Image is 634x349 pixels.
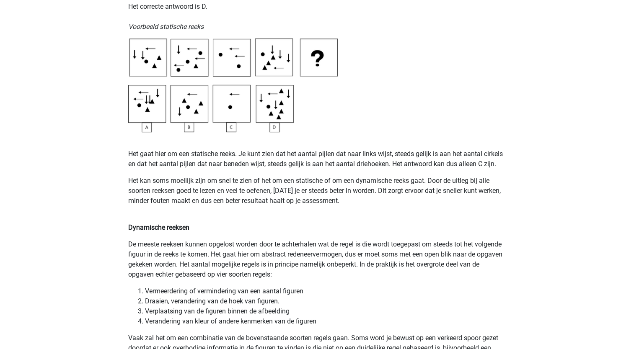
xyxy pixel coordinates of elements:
[128,149,506,169] p: Het gaat hier om een statische reeks. Je kunt zien dat het aantal pijlen dat naar links wijst, st...
[145,306,506,316] li: Verplaatsing van de figuren binnen de afbeelding
[128,176,506,216] p: Het kan soms moeilijk zijn om snel te zien of het om een statische of om een dynamische reeks gaa...
[128,223,189,231] b: Dynamische reeksen
[145,286,506,296] li: Vermeerdering of vermindering van een aantal figuren
[128,23,204,31] i: Voorbeeld statische reeks
[145,316,506,326] li: Verandering van kleur of andere kenmerken van de figuren
[145,296,506,306] li: Draaien, verandering van de hoek van figuren.
[128,239,506,280] p: De meeste reeksen kunnen opgelost worden door te achterhalen wat de regel is die wordt toegepast ...
[128,38,338,132] img: Inductive Reasoning Example2.svg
